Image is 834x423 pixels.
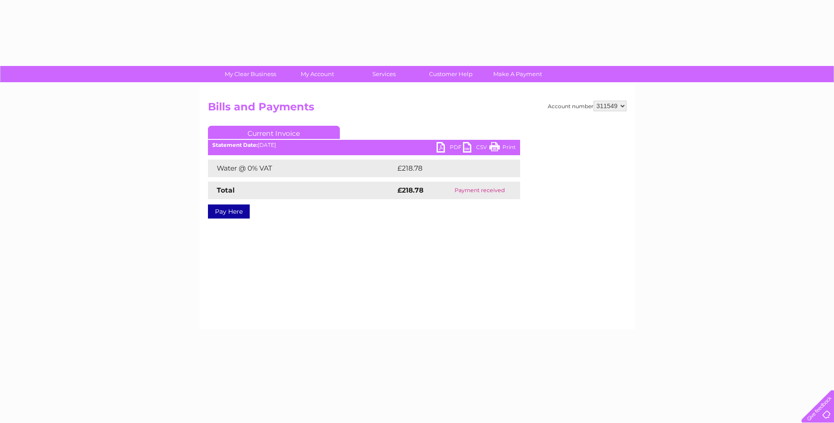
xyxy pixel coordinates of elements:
[214,66,287,82] a: My Clear Business
[481,66,554,82] a: Make A Payment
[548,101,626,111] div: Account number
[217,186,235,194] strong: Total
[397,186,423,194] strong: £218.78
[208,204,250,219] a: Pay Here
[415,66,487,82] a: Customer Help
[395,160,504,177] td: £218.78
[437,142,463,155] a: PDF
[208,126,340,139] a: Current Invoice
[463,142,489,155] a: CSV
[208,160,395,177] td: Water @ 0% VAT
[489,142,516,155] a: Print
[281,66,353,82] a: My Account
[440,182,520,199] td: Payment received
[208,101,626,117] h2: Bills and Payments
[348,66,420,82] a: Services
[212,142,258,148] b: Statement Date:
[208,142,520,148] div: [DATE]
